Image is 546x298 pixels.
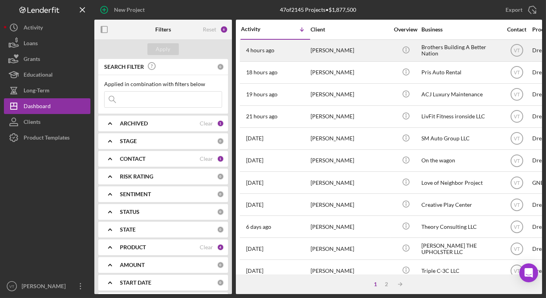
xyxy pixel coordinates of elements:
b: STATUS [120,209,140,215]
button: Dashboard [4,98,90,114]
div: Educational [24,67,53,85]
text: VT [514,114,520,120]
div: Dashboard [24,98,51,116]
div: Reset [203,26,216,33]
text: VT [514,224,520,230]
b: RISK RATING [120,173,153,180]
div: Client [311,26,389,33]
text: VT [9,284,14,289]
a: Loans [4,35,90,51]
div: Business [421,26,500,33]
div: Product Templates [24,130,70,147]
div: Love of Neighbor Project [421,172,500,193]
div: 0 [217,138,224,145]
text: VT [514,246,520,252]
div: [PERSON_NAME] [311,172,389,193]
div: Triple C-3C LLC [421,260,500,281]
div: Loans [24,35,38,53]
div: Contact [502,26,531,33]
time: 2025-08-15 15:13 [246,180,263,186]
div: [PERSON_NAME] [311,150,389,171]
div: Export [506,2,522,18]
div: [PERSON_NAME] [311,84,389,105]
button: New Project [94,2,153,18]
div: [PERSON_NAME] [311,62,389,83]
b: ARCHIVED [120,120,148,127]
time: 2025-08-16 19:30 [246,157,263,164]
div: Long-Term [24,83,50,100]
b: STATE [120,226,136,233]
div: 0 [217,208,224,215]
b: STAGE [120,138,137,144]
div: 1 [217,155,224,162]
b: START DATE [120,280,151,286]
time: 2025-08-19 11:48 [246,47,274,53]
div: [PERSON_NAME] [311,128,389,149]
button: Product Templates [4,130,90,145]
text: VT [514,202,520,208]
div: LivFit Fitness ironside LLC [421,106,500,127]
div: [PERSON_NAME] [311,216,389,237]
button: Long-Term [4,83,90,98]
div: Clients [24,114,40,132]
div: [PERSON_NAME] [311,238,389,259]
div: Overview [391,26,421,33]
time: 2025-08-12 00:41 [246,268,263,274]
div: Theory Consulting LLC [421,216,500,237]
text: VT [514,269,520,274]
div: 0 [217,63,224,70]
div: 0 [217,191,224,198]
div: 0 [217,279,224,286]
div: [PERSON_NAME] [311,194,389,215]
time: 2025-08-18 21:12 [246,69,278,75]
div: SM Auto Group LLC [421,128,500,149]
div: 4 [217,244,224,251]
div: Open Intercom Messenger [519,263,538,282]
button: Educational [4,67,90,83]
button: VT[PERSON_NAME] [4,278,90,294]
time: 2025-08-18 20:39 [246,91,278,97]
b: SEARCH FILTER [104,64,144,70]
div: Creative Play Center [421,194,500,215]
button: Apply [147,43,179,55]
div: Activity [241,26,276,32]
div: Activity [24,20,43,37]
b: CONTACT [120,156,145,162]
div: 6 [220,26,228,33]
text: VT [514,136,520,142]
div: 1 [217,120,224,127]
div: [PERSON_NAME] [311,106,389,127]
div: 47 of 2145 Projects • $1,877,500 [280,7,357,13]
div: New Project [114,2,145,18]
button: Export [498,2,542,18]
div: Clear [200,244,213,250]
time: 2025-08-15 02:02 [246,202,263,208]
time: 2025-08-13 02:09 [246,246,263,252]
button: Clients [4,114,90,130]
div: 1 [370,281,381,287]
button: Grants [4,51,90,67]
b: AMOUNT [120,262,145,268]
div: Clear [200,120,213,127]
div: Applied in combination with filters below [104,81,222,87]
div: [PERSON_NAME] [20,278,71,296]
time: 2025-08-18 14:13 [246,135,263,142]
text: VT [514,70,520,75]
text: VT [514,92,520,97]
div: On the wagon [421,150,500,171]
div: Brothers Building A Better Nation [421,40,500,61]
time: 2025-08-18 18:46 [246,113,278,120]
div: Apply [156,43,171,55]
div: [PERSON_NAME] [311,260,389,281]
div: 0 [217,173,224,180]
text: VT [514,48,520,53]
time: 2025-08-13 21:36 [246,224,271,230]
div: 0 [217,261,224,269]
b: PRODUCT [120,244,146,250]
b: Filters [155,26,171,33]
a: Activity [4,20,90,35]
text: VT [514,180,520,186]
